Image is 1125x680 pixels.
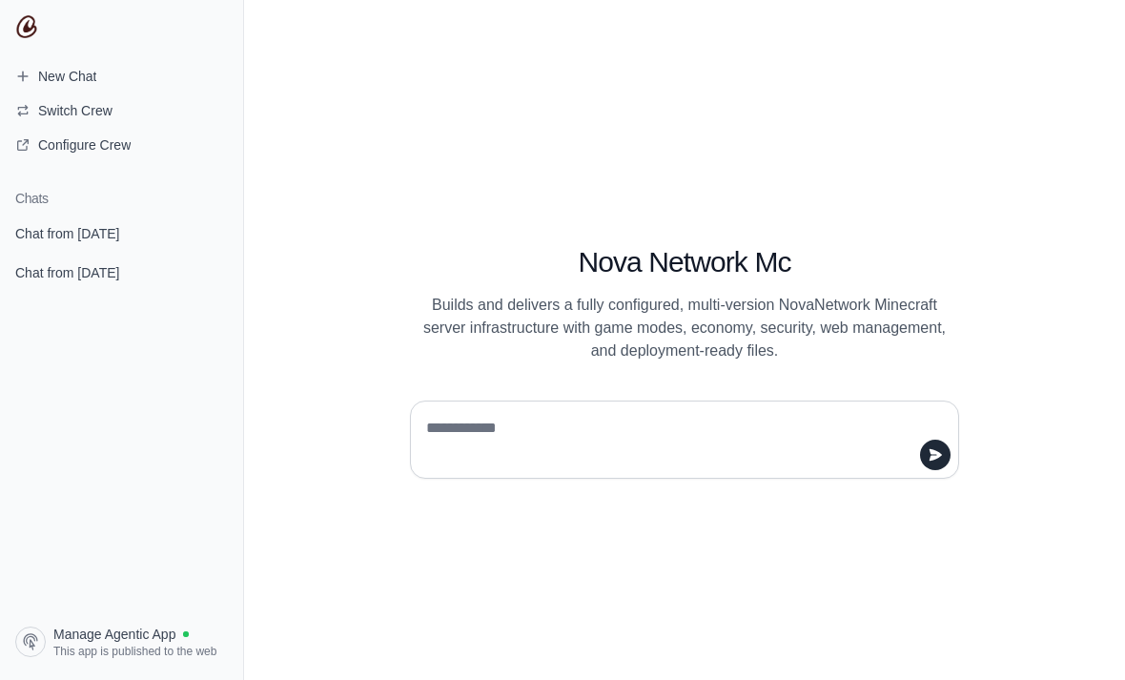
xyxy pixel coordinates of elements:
span: Manage Agentic App [53,625,175,644]
img: CrewAI Logo [15,15,38,38]
span: This app is published to the web [53,644,216,659]
a: New Chat [8,61,235,92]
h1: Nova Network Mc [410,245,959,279]
span: Configure Crew [38,135,131,155]
a: Configure Crew [8,130,235,160]
a: Chat from [DATE] [8,255,235,290]
span: Chat from [DATE] [15,224,119,243]
span: Switch Crew [38,101,112,120]
a: Chat from [DATE] [8,216,235,251]
button: Switch Crew [8,95,235,126]
span: New Chat [38,67,96,86]
a: Manage Agentic App This app is published to the web [8,619,235,665]
p: Builds and delivers a fully configured, multi-version NovaNetwork Minecraft server infrastructure... [410,294,959,362]
span: Chat from [DATE] [15,263,119,282]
